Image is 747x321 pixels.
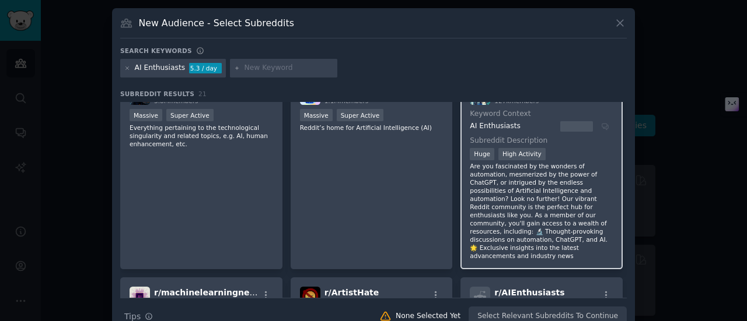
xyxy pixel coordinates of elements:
img: machinelearningnews [130,287,150,307]
p: Reddit’s home for Artificial Intelligence (AI) [300,124,444,132]
dt: Keyword Context [470,109,609,119]
p: Everything pertaining to the technological singularity and related topics, e.g. AI, human enhance... [130,124,273,148]
div: Massive [300,109,333,121]
input: New Keyword [245,63,333,73]
div: Super Active [337,109,384,121]
div: AI Enthusiasts [470,121,556,132]
span: r/ ArtistHate [324,288,379,297]
span: Subreddit Results [120,90,194,98]
span: 21 [198,90,207,97]
p: Are you fascinated by the wonders of automation, mesmerized by the power of ChatGPT, or intrigued... [470,162,613,260]
div: High Activity [498,148,546,160]
div: Huge [470,148,494,160]
h3: New Audience - Select Subreddits [139,17,294,29]
div: 5.3 / day [189,63,222,73]
span: r/ AIEnthusiasts [494,288,564,297]
div: AI Enthusiasts [135,63,186,73]
div: Massive [130,109,162,121]
span: r/ machinelearningnews [154,288,262,297]
img: ArtistHate [300,287,320,307]
dt: Subreddit Description [470,136,613,146]
h3: Search keywords [120,47,192,55]
div: Super Active [166,109,214,121]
